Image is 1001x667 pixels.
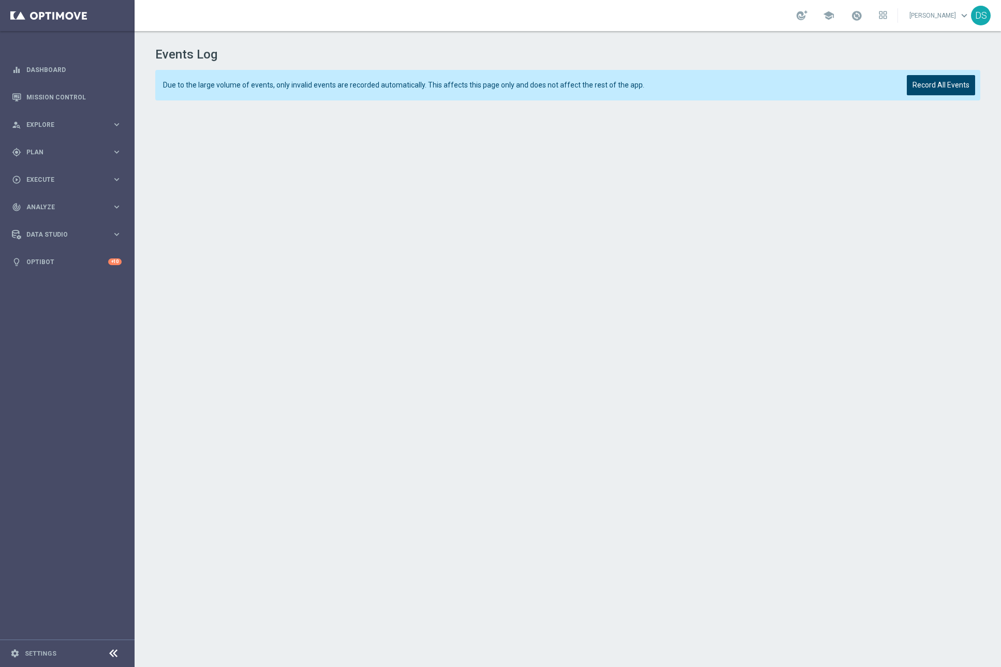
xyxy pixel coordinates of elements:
a: Mission Control [26,83,122,111]
i: keyboard_arrow_right [112,120,122,129]
span: Execute [26,177,112,183]
span: Due to the large volume of events, only invalid events are recorded automatically. This affects t... [163,81,894,90]
button: gps_fixed Plan keyboard_arrow_right [11,148,122,156]
i: person_search [12,120,21,129]
span: Analyze [26,204,112,210]
a: Settings [25,650,56,657]
button: person_search Explore keyboard_arrow_right [11,121,122,129]
i: track_changes [12,202,21,212]
i: lightbulb [12,257,21,267]
button: equalizer Dashboard [11,66,122,74]
i: gps_fixed [12,148,21,157]
button: Record All Events [907,75,975,95]
h1: Events Log [155,47,980,62]
i: keyboard_arrow_right [112,229,122,239]
a: [PERSON_NAME]keyboard_arrow_down [908,8,971,23]
div: Analyze [12,202,112,212]
button: play_circle_outline Execute keyboard_arrow_right [11,176,122,184]
span: Explore [26,122,112,128]
button: Data Studio keyboard_arrow_right [11,230,122,239]
span: Data Studio [26,231,112,238]
div: Optibot [12,248,122,275]
i: play_circle_outline [12,175,21,184]
div: +10 [108,258,122,265]
span: Plan [26,149,112,155]
i: settings [10,649,20,658]
div: Explore [12,120,112,129]
span: school [823,10,834,21]
i: keyboard_arrow_right [112,147,122,157]
button: Mission Control [11,93,122,102]
a: Dashboard [26,56,122,83]
i: keyboard_arrow_right [112,202,122,212]
a: Optibot [26,248,108,275]
div: Data Studio [12,230,112,239]
button: track_changes Analyze keyboard_arrow_right [11,203,122,211]
div: Execute [12,175,112,184]
span: keyboard_arrow_down [959,10,970,21]
button: lightbulb Optibot +10 [11,258,122,266]
div: Dashboard [12,56,122,83]
i: equalizer [12,65,21,75]
div: Plan [12,148,112,157]
div: DS [971,6,991,25]
div: Mission Control [12,83,122,111]
i: keyboard_arrow_right [112,175,122,184]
